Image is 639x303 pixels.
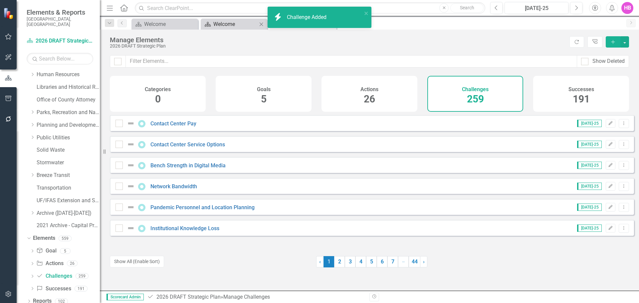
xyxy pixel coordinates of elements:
img: Not Defined [127,224,135,232]
h4: Successes [568,86,594,92]
div: 2026 DRAFT Strategic Plan [110,44,566,49]
input: Filter Elements... [125,55,577,68]
h4: Goals [257,86,271,92]
a: UF/IFAS Extension and Sustainability [37,197,100,205]
a: Public Utilities [37,134,100,142]
div: [DATE]-25 [507,4,566,12]
a: Goal [36,247,56,255]
a: Welcome [202,20,257,28]
span: 191 [573,93,590,105]
span: Elements & Reports [27,8,93,16]
button: HB [621,2,633,14]
a: 2 [334,256,345,267]
span: [DATE]-25 [577,225,602,232]
a: Human Resources [37,71,100,78]
a: Parks, Recreation and Natural Resources [37,109,100,116]
span: [DATE]-25 [577,204,602,211]
button: [DATE]-25 [505,2,568,14]
div: Welcome [213,20,257,28]
span: [DATE]-25 [577,120,602,127]
small: [GEOGRAPHIC_DATA], [GEOGRAPHIC_DATA] [27,16,93,27]
div: » Manage Challenges [147,293,364,301]
a: Solid Waste [37,146,100,154]
a: 5 [366,256,377,267]
a: 6 [377,256,387,267]
span: ‹ [319,258,321,265]
div: Welcome [144,20,196,28]
button: Show All (Enable Sort) [110,256,164,267]
a: Network Bandwidth [150,183,197,190]
h4: Challenges [462,86,489,92]
span: [DATE]-25 [577,162,602,169]
a: Breeze Transit [37,172,100,179]
img: Not Defined [127,182,135,190]
div: 259 [76,273,89,279]
div: 191 [75,286,88,291]
span: 0 [155,93,161,105]
a: Office of County Attorney [37,96,100,104]
span: Search [460,5,474,10]
img: Not Defined [127,161,135,169]
a: 7 [387,256,398,267]
a: Archive ([DATE]-[DATE]) [37,210,100,217]
a: 3 [345,256,355,267]
button: close [364,9,369,17]
span: [DATE]-25 [577,183,602,190]
a: 2021 Archive - Capital Projects [37,222,100,229]
input: Search Below... [27,53,93,65]
div: Challenge Added [287,14,328,21]
img: Not Defined [127,140,135,148]
a: Welcome [133,20,196,28]
span: › [423,258,425,265]
button: Search [450,3,484,13]
img: Not Defined [127,203,135,211]
span: 26 [364,93,375,105]
a: Contact Center Service Options [150,141,225,148]
span: 259 [467,93,484,105]
a: Actions [36,260,63,267]
img: Not Defined [127,119,135,127]
div: 5 [60,248,71,254]
a: Contact Center Pay [150,120,196,127]
h4: Actions [360,86,378,92]
div: Manage Elements [110,36,566,44]
a: 44 [409,256,420,267]
a: Successes [36,285,71,293]
a: Pandemic Personnel and Location Planning [150,204,255,211]
input: Search ClearPoint... [135,2,485,14]
div: Show Deleted [592,58,625,65]
span: [DATE]-25 [577,141,602,148]
a: 2026 DRAFT Strategic Plan [156,294,221,300]
a: 2026 DRAFT Strategic Plan [27,37,93,45]
div: 26 [67,261,78,266]
a: Stormwater [37,159,100,167]
span: 5 [261,93,267,105]
a: Challenges [36,272,72,280]
a: 4 [355,256,366,267]
a: Institutional Knowledge Loss [150,225,219,231]
a: Transportation [37,184,100,192]
h4: Categories [145,86,171,92]
a: Elements [33,234,55,242]
a: Planning and Development Services [37,121,100,129]
div: 559 [59,235,72,241]
a: Libraries and Historical Resources [37,83,100,91]
span: Scorecard Admin [106,294,144,300]
img: ClearPoint Strategy [3,7,15,19]
span: 1 [323,256,334,267]
a: Bench Strength in Digital Media [150,162,226,169]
